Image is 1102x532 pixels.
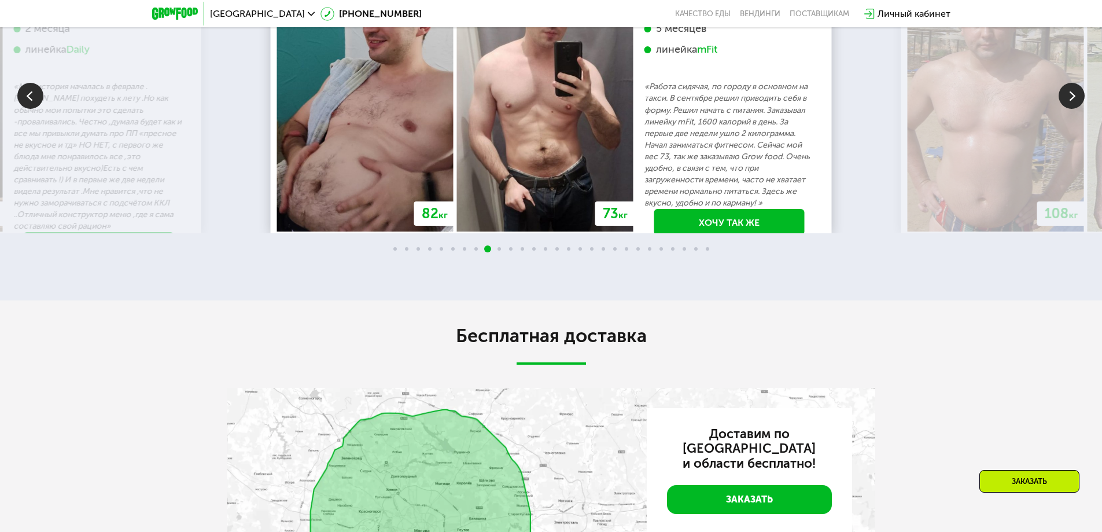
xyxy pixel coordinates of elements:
[790,9,849,19] div: поставщикам
[654,209,805,235] a: Хочу так же
[1037,201,1086,226] div: 108
[878,7,950,21] div: Личный кабинет
[618,210,628,221] span: кг
[24,232,174,258] a: Хочу так же
[320,7,422,21] a: [PHONE_NUMBER]
[14,43,184,56] div: линейка
[667,485,832,514] a: Заказать
[414,201,455,226] div: 82
[675,9,731,19] a: Качество еды
[227,324,875,347] h2: Бесплатная доставка
[740,9,780,19] a: Вендинги
[1059,83,1085,109] img: Slide right
[17,83,43,109] img: Slide left
[1069,210,1078,221] span: кг
[667,427,832,472] h3: Доставим по [GEOGRAPHIC_DATA] и области бесплатно!
[644,22,814,35] div: 5 месяцев
[697,43,717,56] div: mFit
[644,43,814,56] div: линейка
[644,81,814,208] p: «Работа сидячая, по городу в основном на такси. В сентябре решил приводить себя в форму. Решил на...
[210,9,305,19] span: [GEOGRAPHIC_DATA]
[14,22,184,35] div: 2 месяца
[67,43,90,56] div: Daily
[14,81,184,232] p: «Моя история началась в феврале .[PERSON_NAME] похудеть к лету .Но как обычно мои попытки это сде...
[438,210,448,221] span: кг
[595,201,635,226] div: 73
[979,470,1079,493] div: Заказать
